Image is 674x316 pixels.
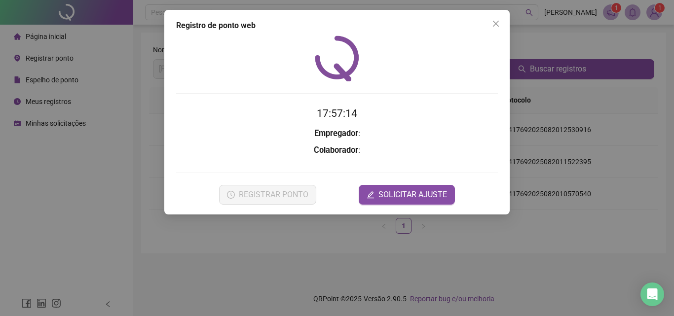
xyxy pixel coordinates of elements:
[367,191,374,199] span: edit
[176,20,498,32] div: Registro de ponto web
[359,185,455,205] button: editSOLICITAR AJUSTE
[315,35,359,81] img: QRPoint
[314,145,358,155] strong: Colaborador
[219,185,316,205] button: REGISTRAR PONTO
[317,107,357,119] time: 17:57:14
[314,129,358,138] strong: Empregador
[640,282,664,306] div: Open Intercom Messenger
[488,16,504,32] button: Close
[378,189,447,201] span: SOLICITAR AJUSTE
[492,20,500,28] span: close
[176,144,498,157] h3: :
[176,127,498,140] h3: :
